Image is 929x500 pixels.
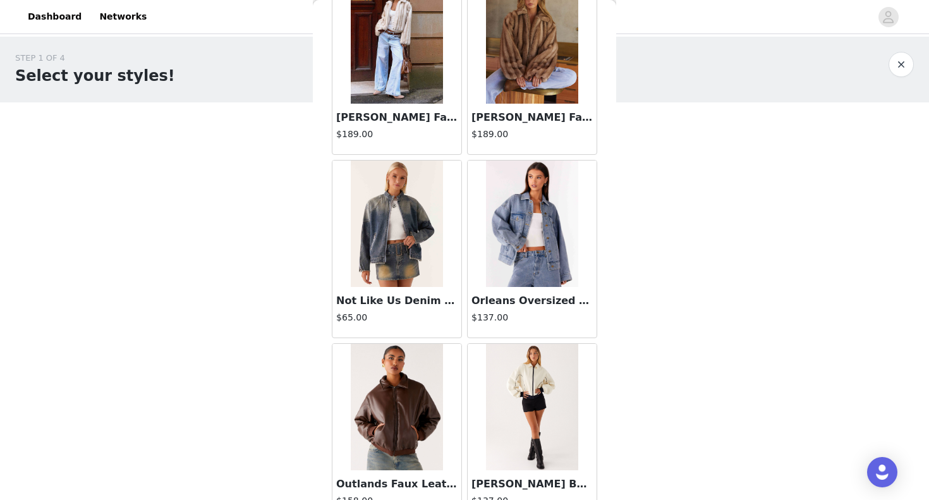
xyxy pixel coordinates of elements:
a: Dashboard [20,3,89,31]
h3: [PERSON_NAME] Faux Fur [PERSON_NAME] [471,110,593,125]
a: Networks [92,3,154,31]
h3: Outlands Faux Leather Bomber Jacket - Chocolate [336,477,458,492]
div: STEP 1 OF 4 [15,52,175,64]
img: Not Like Us Denim Jacket - Vintage [351,161,442,287]
div: avatar [882,7,894,27]
img: Outlands Faux Leather Bomber Jacket - Chocolate [351,344,443,470]
h3: Not Like Us Denim Jacket - Vintage [336,293,458,308]
h3: Orleans Oversized Denim Jacket - Blue [471,293,593,308]
h3: [PERSON_NAME] Faux Fur Jacket - Blonde [336,110,458,125]
img: Orleans Oversized Denim Jacket - Blue [486,161,578,287]
img: Reese Bomber Jacket - White [486,344,578,470]
div: Open Intercom Messenger [867,457,897,487]
h4: $189.00 [336,128,458,141]
h4: $65.00 [336,311,458,324]
h4: $137.00 [471,311,593,324]
h4: $189.00 [471,128,593,141]
h1: Select your styles! [15,64,175,87]
h3: [PERSON_NAME] Bomber Jacket - White [471,477,593,492]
